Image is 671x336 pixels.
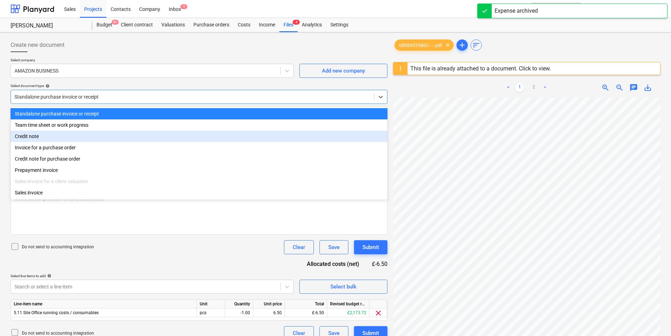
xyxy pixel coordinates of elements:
span: clear [374,309,383,317]
span: zoom_out [615,83,624,92]
div: Sales invoice [11,187,387,198]
a: Files4 [279,18,298,32]
div: Unit [197,300,225,309]
div: Select bulk [330,282,356,291]
a: Settings [326,18,353,32]
a: Purchase orders [189,18,234,32]
button: Submit [354,240,387,254]
div: Allocated costs (net) [296,260,371,268]
div: pcs [197,309,225,317]
a: Income [255,18,279,32]
a: Previous page [504,83,512,92]
div: -1.00 [228,309,250,317]
div: 6.50 [256,309,282,317]
div: Save [328,243,340,252]
div: Select line-items to add [11,274,294,278]
span: add [458,41,466,49]
span: 9+ [112,20,119,25]
span: Create new document [11,41,64,49]
div: Standalone purchase invoice or receipt [11,108,387,119]
a: Page 2 [529,83,538,92]
div: Sales invoice for a client valuation [11,176,387,187]
div: Invoice for a purchase order [11,142,387,153]
div: Select document type [11,83,387,88]
span: 4 [293,20,300,25]
div: Files [279,18,298,32]
div: £-6.50 [285,309,327,317]
iframe: Chat Widget [636,302,671,336]
button: Clear [284,240,314,254]
div: Total [285,300,327,309]
div: Submit [362,243,379,252]
span: GB5EK5TABEC - ...pdf [395,43,446,48]
div: Credit note for purchase order [11,153,387,164]
button: Add new company [299,64,387,78]
div: Line-item name [11,300,197,309]
a: Valuations [157,18,189,32]
a: Analytics [298,18,326,32]
div: Quantity [225,300,253,309]
span: clear [443,41,452,49]
a: Costs [234,18,255,32]
button: Save [319,240,348,254]
div: This file is already attached to a document. Click to view. [410,65,551,72]
span: zoom_in [601,83,610,92]
a: Budget9+ [92,18,117,32]
div: [PERSON_NAME] [11,22,84,30]
div: £-6.50 [371,260,387,268]
div: GB5EK5TABEC - ...pdf [394,39,454,51]
div: Expense archived [495,7,538,15]
div: Budget [92,18,117,32]
span: 5.11 Site Office running costs / consumables [14,310,99,315]
span: help [44,84,50,88]
span: chat [629,83,638,92]
div: Unit price [253,300,285,309]
span: help [46,274,51,278]
a: Client contract [117,18,157,32]
span: sort [472,41,480,49]
div: Prepayment invoice [11,164,387,176]
a: Page 1 is your current page [515,83,524,92]
div: Add new company [322,66,365,75]
span: save_alt [644,83,652,92]
p: Do not send to accounting integration [22,244,94,250]
div: Credit note [11,131,387,142]
div: Team time sheet or work progress [11,119,387,131]
span: 1 [180,4,187,9]
div: Revised budget remaining [327,300,369,309]
div: £2,173.72 [327,309,369,317]
a: Next page [541,83,549,92]
p: Select company [11,58,294,64]
div: Clear [293,243,305,252]
button: Select bulk [299,280,387,294]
